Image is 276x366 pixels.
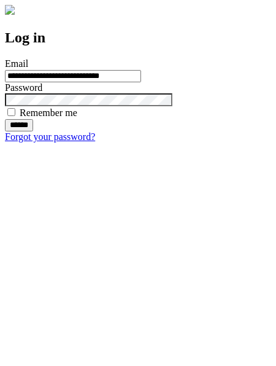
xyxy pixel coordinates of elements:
img: logo-4e3dc11c47720685a147b03b5a06dd966a58ff35d612b21f08c02c0306f2b779.png [5,5,15,15]
a: Forgot your password? [5,131,95,142]
h2: Log in [5,29,271,46]
label: Password [5,82,42,93]
label: Email [5,58,28,69]
label: Remember me [20,107,77,118]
